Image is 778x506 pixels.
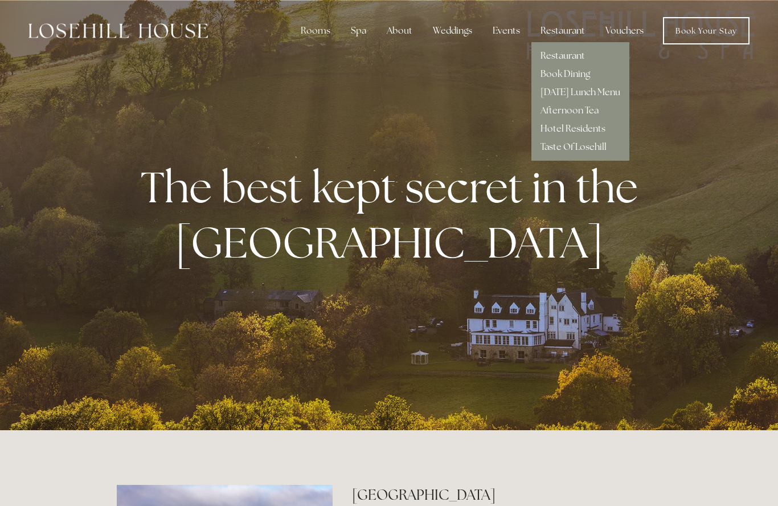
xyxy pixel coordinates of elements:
a: Book Your Stay [663,17,750,44]
a: [DATE] Lunch Menu [540,86,620,98]
a: Taste Of Losehill [540,141,607,153]
a: Vouchers [596,19,653,42]
a: Restaurant [540,50,585,62]
img: Losehill House [28,23,208,38]
h2: [GEOGRAPHIC_DATA] [352,485,661,505]
div: Restaurant [531,19,594,42]
div: Events [484,19,529,42]
div: Spa [342,19,375,42]
a: Afternoon Tea [540,104,599,116]
a: Hotel Residents [540,123,605,134]
strong: The best kept secret in the [GEOGRAPHIC_DATA] [141,159,647,271]
div: About [378,19,421,42]
a: Book Dining [540,68,590,80]
div: Rooms [292,19,339,42]
div: Weddings [424,19,481,42]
